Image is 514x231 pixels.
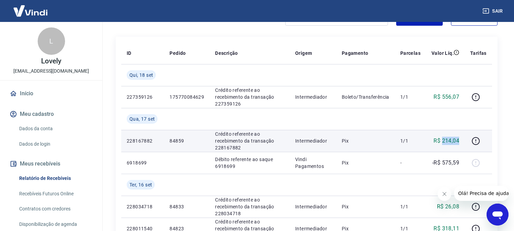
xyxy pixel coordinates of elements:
span: Ter, 16 set [129,181,152,188]
a: Contratos com credores [16,202,94,216]
p: Valor Líq. [431,50,454,57]
button: Sair [481,5,506,17]
p: R$ 26,08 [437,203,459,211]
a: Relatório de Recebíveis [16,171,94,185]
iframe: Botão para abrir a janela de mensagens [487,204,509,226]
p: Crédito referente ao recebimento da transação 227359126 [215,87,284,107]
p: Pix [342,159,389,166]
p: Pagamento [342,50,368,57]
p: Crédito referente ao recebimento da transação 228034718 [215,196,284,217]
div: L [38,27,65,55]
p: 175770084629 [170,94,204,100]
p: Intermediador [295,94,331,100]
p: 1/1 [400,94,421,100]
p: 227359126 [127,94,159,100]
span: Qua, 17 set [129,115,155,122]
p: Parcelas [400,50,421,57]
p: 6918699 [127,159,159,166]
p: -R$ 575,59 [432,159,459,167]
p: Intermediador [295,137,331,144]
p: 84859 [170,137,204,144]
img: Vindi [8,0,53,21]
p: 84833 [170,203,204,210]
iframe: Fechar mensagem [438,187,451,201]
a: Dados de login [16,137,94,151]
p: 228034718 [127,203,159,210]
span: Qui, 18 set [129,72,153,78]
p: 228167882 [127,137,159,144]
p: Pix [342,203,389,210]
p: Débito referente ao saque 6918699 [215,156,284,170]
iframe: Mensagem da empresa [454,186,509,201]
a: Dados da conta [16,122,94,136]
p: 1/1 [400,203,421,210]
p: ID [127,50,131,57]
p: - [400,159,421,166]
a: Início [8,86,94,101]
p: Pix [342,137,389,144]
p: 1/1 [400,137,421,144]
p: Origem [295,50,312,57]
span: Olá! Precisa de ajuda? [4,5,58,10]
p: Pedido [170,50,186,57]
p: Crédito referente ao recebimento da transação 228167882 [215,131,284,151]
p: Descrição [215,50,238,57]
p: Boleto/Transferência [342,94,389,100]
p: [EMAIL_ADDRESS][DOMAIN_NAME] [13,68,89,75]
a: Recebíveis Futuros Online [16,187,94,201]
p: R$ 556,07 [434,93,460,101]
button: Meu cadastro [8,107,94,122]
p: Tarifas [470,50,487,57]
p: Vindi Pagamentos [295,156,331,170]
p: Lovely [41,58,61,65]
p: Intermediador [295,203,331,210]
button: Meus recebíveis [8,156,94,171]
p: R$ 214,04 [434,137,460,145]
